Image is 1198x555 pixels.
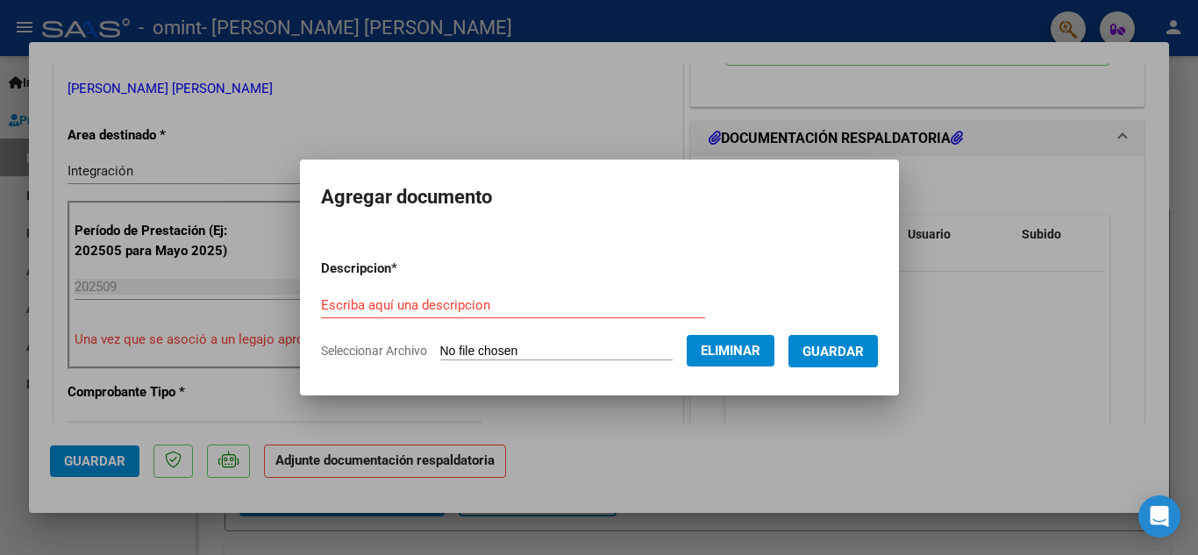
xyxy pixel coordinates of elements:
p: Descripcion [321,259,488,279]
h2: Agregar documento [321,181,878,214]
span: Eliminar [701,343,760,359]
button: Eliminar [687,335,774,366]
span: Guardar [802,344,864,359]
button: Guardar [788,335,878,367]
div: Open Intercom Messenger [1138,495,1180,537]
span: Seleccionar Archivo [321,344,427,358]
